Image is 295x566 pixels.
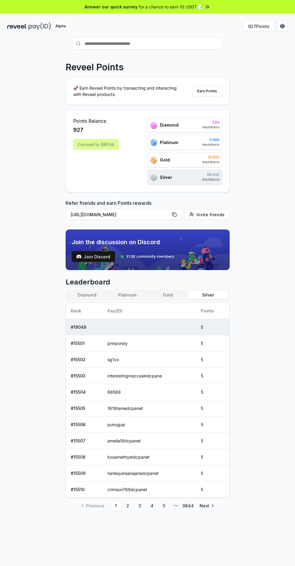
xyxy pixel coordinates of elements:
a: 9844 [183,500,194,511]
td: # 18048 [66,319,103,335]
td: pnnpondy [103,335,196,352]
th: Points [196,303,229,319]
span: 10 000 [202,155,219,160]
span: Invite friends [197,211,225,218]
span: members [202,177,219,182]
img: ranks_icon [150,121,157,129]
td: 5 [196,481,229,498]
nav: pagination [66,500,230,511]
span: Points Balance [73,117,119,125]
button: Platinum [107,291,147,299]
td: # 15507 [66,433,103,449]
a: 2 [123,500,133,511]
td: 5 [196,368,229,384]
span: Join the discussion on Discord [72,238,174,246]
a: 4 [147,500,157,511]
button: Earn Points [192,86,222,97]
span: for a chance to earn 10 USDT 📝 [139,4,203,10]
td: # 15506 [66,417,103,433]
div: Refer friends and earn Points rewards [66,199,230,222]
th: Rank [66,303,103,319]
button: Diamond [67,291,107,299]
span: 98 432 [202,172,219,177]
td: sg1vo [103,352,196,368]
span: 927 [73,126,83,134]
span: 5 000 [202,137,219,142]
td: interestingmoccasindcpane [103,368,196,384]
td: kooamethystdcpanet [103,449,196,465]
p: 🚀 Earn Reveel Points by transacting and interacting with Reveel products. [73,85,182,97]
td: # 15508 [66,449,103,465]
div: Alpha [52,23,69,30]
a: testJoin Discord [72,251,115,262]
button: [URL][DOMAIN_NAME] [66,209,182,220]
span: Answer our quick survey [85,4,138,10]
td: 5 [196,465,229,481]
button: Invite friends [184,209,230,220]
a: 1 [110,500,121,511]
img: reveel_dark [7,23,27,30]
td: 5 [196,319,229,335]
img: pay_id [29,23,51,30]
td: 5 [196,449,229,465]
img: ranks_icon [150,138,157,146]
span: 500 [202,120,219,125]
td: 5 [196,417,229,433]
span: members [202,125,219,130]
button: Gold [147,291,188,299]
a: 5 [159,500,169,511]
td: # 15504 [66,384,103,400]
button: Silver [188,291,228,299]
img: discord_banner [66,229,230,270]
span: 31.2K community members [126,254,174,259]
button: 927Points [243,21,275,32]
span: Join Discord [84,254,110,260]
td: harlequinsarajanedcpanet [103,465,196,481]
span: Gold [160,157,170,163]
td: 5 [196,335,229,352]
span: Platinum [160,139,178,146]
span: members [202,160,219,165]
td: # 15505 [66,400,103,417]
span: Leaderboard [66,277,230,287]
a: 3 [135,500,145,511]
span: members [202,142,219,147]
td: 5 [196,352,229,368]
img: test [76,254,81,259]
td: # 15503 [66,368,103,384]
button: Join Discord [72,251,115,262]
td: 5 [196,433,229,449]
td: 66589 [103,384,196,400]
td: # 15510 [66,481,103,498]
span: Next [200,503,209,509]
td: # 15502 [66,352,103,368]
td: 1619tamedcpanet [103,400,196,417]
img: ranks_icon [150,156,157,164]
th: Pay(ID) [103,303,196,319]
td: # 15501 [66,335,103,352]
p: Reveel Points [66,62,124,72]
img: ranks_icon [150,173,157,181]
td: 5 [196,384,229,400]
span: Silver [160,174,172,180]
a: Go to next page [195,500,218,511]
td: # 15509 [66,465,103,481]
td: crimson769dcpanet [103,481,196,498]
td: amelia19dcpanet [103,433,196,449]
span: Diamond [160,122,179,128]
td: 5 [196,400,229,417]
td: punugup [103,417,196,433]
